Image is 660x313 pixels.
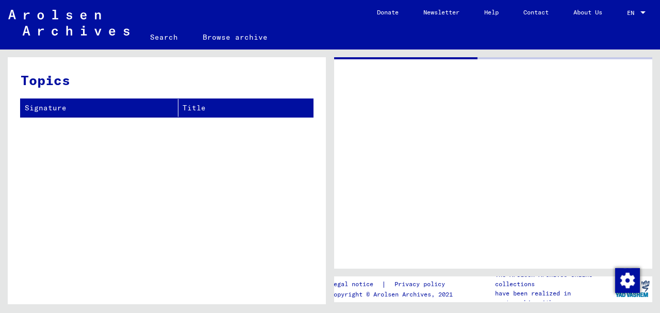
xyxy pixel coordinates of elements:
p: The Arolsen Archives online collections [495,270,613,289]
a: Browse archive [190,25,280,50]
a: Search [138,25,190,50]
a: Privacy policy [386,279,457,290]
p: Copyright © Arolsen Archives, 2021 [330,290,457,299]
a: Legal notice [330,279,382,290]
img: Arolsen_neg.svg [8,10,129,36]
div: | [330,279,457,290]
span: EN [627,9,638,17]
img: Change consent [615,268,640,293]
h3: Topics [21,70,312,90]
th: Signature [21,99,178,117]
img: yv_logo.png [613,276,652,302]
th: Title [178,99,313,117]
p: have been realized in partnership with [495,289,613,307]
